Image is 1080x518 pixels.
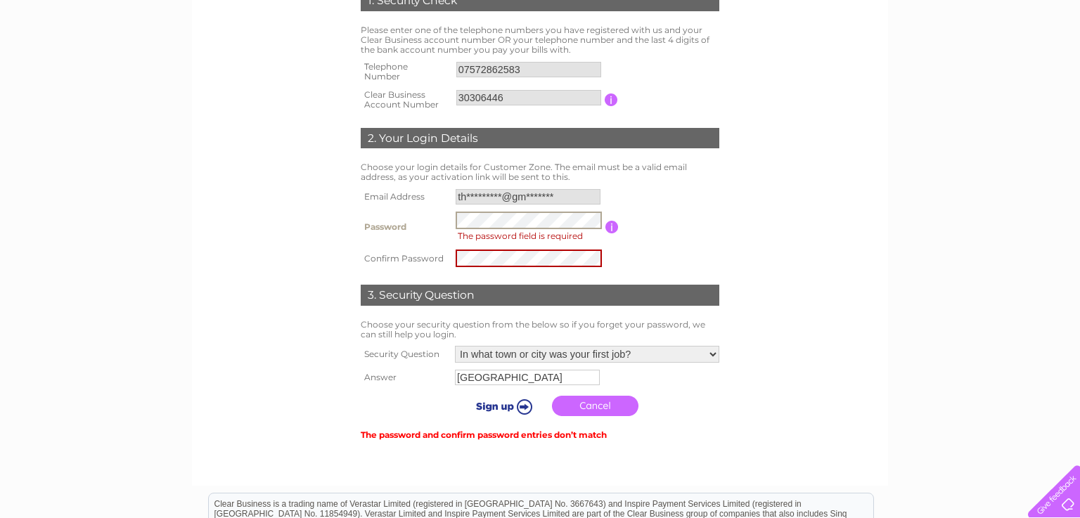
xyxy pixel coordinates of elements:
[1037,60,1072,70] a: Contact
[38,37,110,79] img: logo.png
[605,93,618,106] input: Information
[357,316,723,343] td: Choose your security question from the below so if you forget your password, we can still help yo...
[458,396,545,416] input: Submit
[958,60,1000,70] a: Telecoms
[357,208,452,246] th: Password
[815,7,912,25] a: 0333 014 3131
[357,342,451,366] th: Security Question
[458,231,583,241] span: The password field is required
[357,86,453,114] th: Clear Business Account Number
[1008,60,1029,70] a: Blog
[357,22,723,58] td: Please enter one of the telephone numbers you have registered with us and your Clear Business acc...
[605,221,619,233] input: Information
[361,128,719,149] div: 2. Your Login Details
[209,8,873,68] div: Clear Business is a trading name of Verastar Limited (registered in [GEOGRAPHIC_DATA] No. 3667643...
[357,423,723,443] td: The password and confirm password entries don’t match
[552,396,638,416] a: Cancel
[357,246,452,271] th: Confirm Password
[918,60,949,70] a: Energy
[361,285,719,306] div: 3. Security Question
[357,58,453,86] th: Telephone Number
[357,366,451,389] th: Answer
[357,159,723,186] td: Choose your login details for Customer Zone. The email must be a valid email address, as your act...
[883,60,910,70] a: Water
[357,186,452,208] th: Email Address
